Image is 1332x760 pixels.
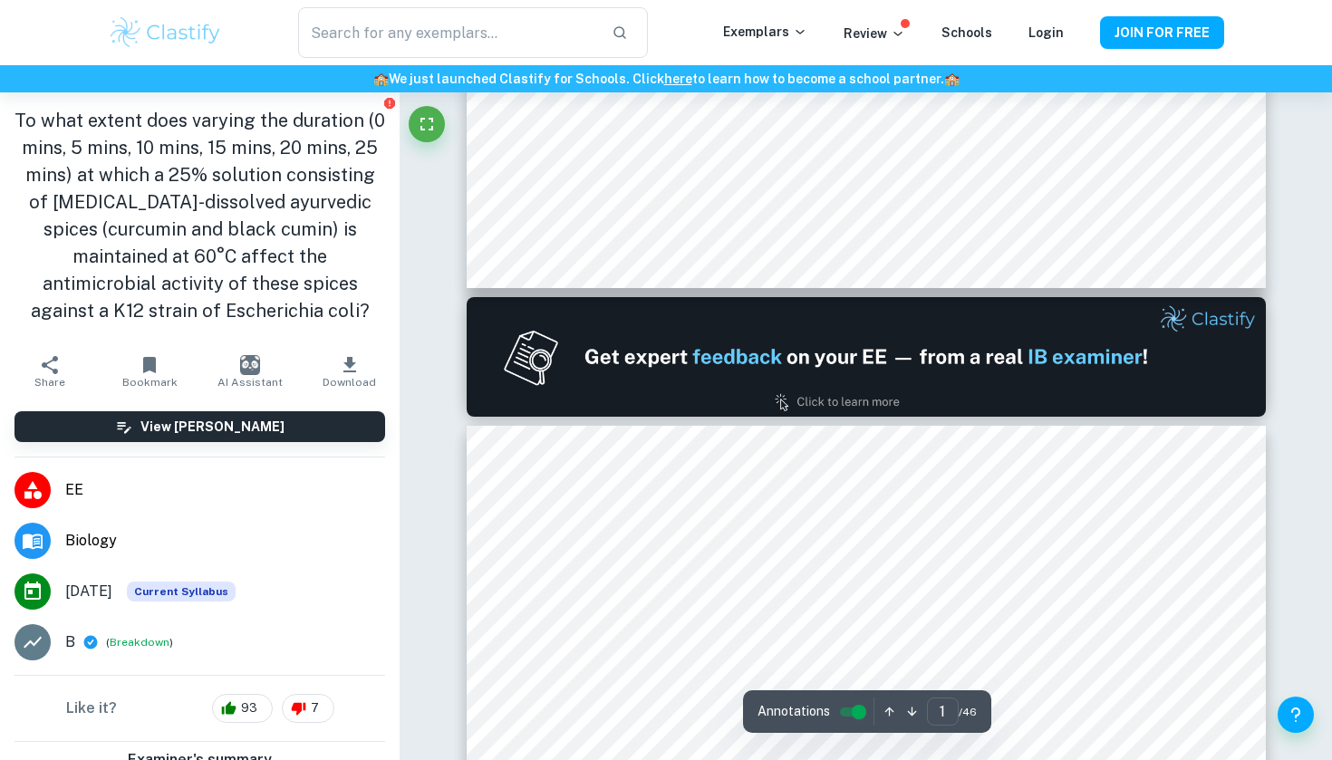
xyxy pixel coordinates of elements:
img: AI Assistant [240,355,260,375]
h6: Like it? [66,697,117,719]
h1: To what extent does varying the duration (0 mins, 5 mins, 10 mins, 15 mins, 20 mins, 25 mins) at ... [14,107,385,324]
span: ( ) [106,634,173,651]
a: Schools [941,25,992,40]
input: Search for any exemplars... [298,7,597,58]
button: AI Assistant [200,346,300,397]
button: View [PERSON_NAME] [14,411,385,442]
img: Clastify logo [108,14,223,51]
button: Fullscreen [409,106,445,142]
div: 93 [212,694,273,723]
h6: We just launched Clastify for Schools. Click to learn how to become a school partner. [4,69,1328,89]
span: Share [34,376,65,389]
p: B [65,631,75,653]
button: Bookmark [100,346,199,397]
h6: View [PERSON_NAME] [140,417,285,437]
span: 🏫 [944,72,960,86]
span: Download [323,376,376,389]
button: Help and Feedback [1278,697,1314,733]
span: Annotations [758,702,830,721]
button: Breakdown [110,634,169,650]
p: Exemplars [723,22,807,42]
span: Biology [65,530,385,552]
a: Login [1028,25,1064,40]
button: Report issue [382,96,396,110]
button: JOIN FOR FREE [1100,16,1224,49]
span: [DATE] [65,581,112,602]
span: EE [65,479,385,501]
span: Bookmark [122,376,178,389]
span: 🏫 [373,72,389,86]
span: Current Syllabus [127,582,236,601]
span: / 46 [959,704,977,720]
a: here [664,72,692,86]
p: Review [844,24,905,43]
span: AI Assistant [217,376,283,389]
span: 7 [301,699,329,717]
button: Download [300,346,400,397]
span: 93 [231,699,267,717]
img: Ad [467,297,1266,417]
div: This exemplar is based on the current syllabus. Feel free to refer to it for inspiration/ideas wh... [127,582,236,601]
div: 7 [282,694,334,723]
